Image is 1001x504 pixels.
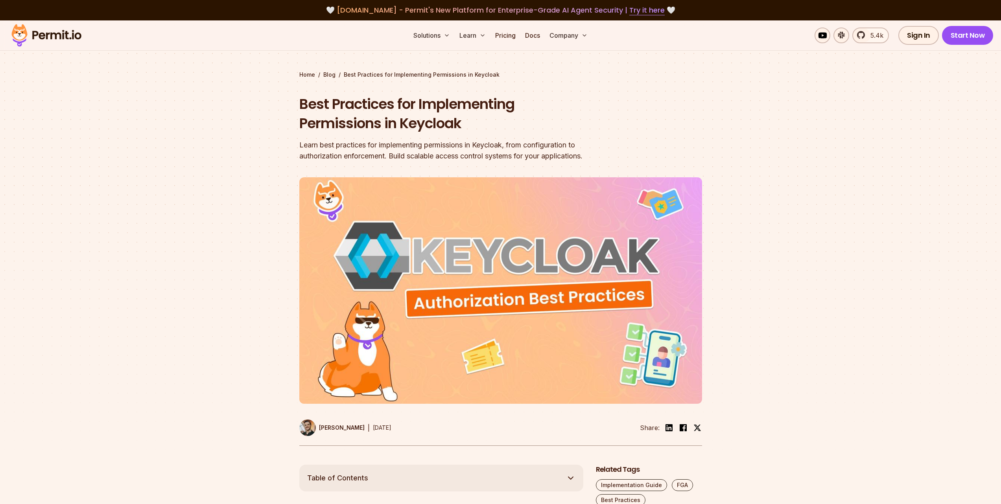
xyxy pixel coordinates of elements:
a: Home [299,71,315,79]
img: Permit logo [8,22,85,49]
a: Try it here [629,5,665,15]
h1: Best Practices for Implementing Permissions in Keycloak [299,94,601,133]
h2: Related Tags [596,465,702,475]
div: / / [299,71,702,79]
a: Implementation Guide [596,479,667,491]
img: Best Practices for Implementing Permissions in Keycloak [299,177,702,404]
a: Blog [323,71,336,79]
span: 5.4k [866,31,883,40]
img: linkedin [664,423,674,432]
button: Company [546,28,591,43]
span: [DOMAIN_NAME] - Permit's New Platform for Enterprise-Grade AI Agent Security | [337,5,665,15]
a: Pricing [492,28,519,43]
a: Sign In [898,26,939,45]
a: 5.4k [852,28,889,43]
img: Daniel Bass [299,419,316,436]
a: [PERSON_NAME] [299,419,365,436]
div: | [368,423,370,432]
button: Table of Contents [299,465,583,491]
div: Learn best practices for implementing permissions in Keycloak, from configuration to authorizatio... [299,140,601,162]
a: Start Now [942,26,994,45]
p: [PERSON_NAME] [319,424,365,432]
img: twitter [693,424,701,432]
button: Solutions [410,28,453,43]
span: Table of Contents [307,473,368,484]
a: Docs [522,28,543,43]
a: FGA [672,479,693,491]
button: Learn [456,28,489,43]
div: 🤍 🤍 [19,5,982,16]
li: Share: [640,423,660,432]
time: [DATE] [373,424,391,431]
img: facebook [678,423,688,432]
